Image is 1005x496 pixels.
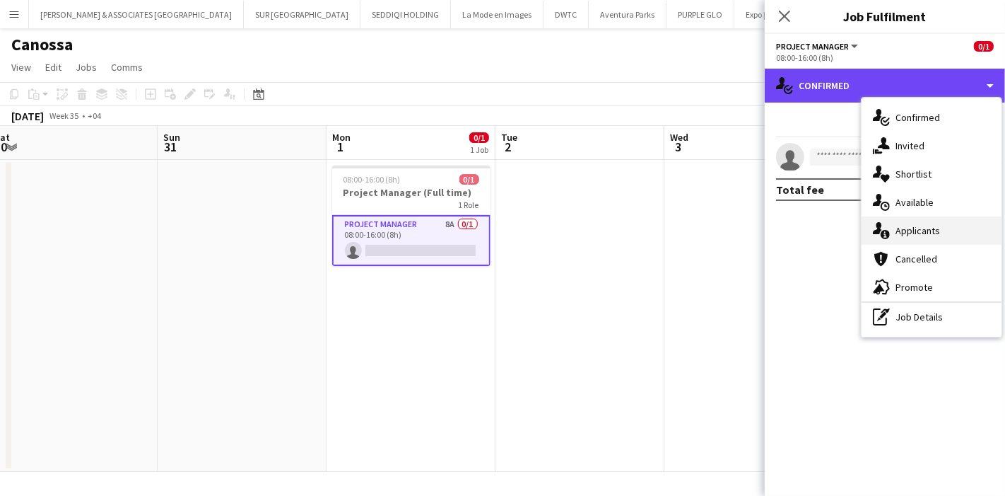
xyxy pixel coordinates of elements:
div: Job Details [862,303,1001,331]
button: SUR [GEOGRAPHIC_DATA] [244,1,360,28]
button: Aventura Parks [589,1,666,28]
a: Jobs [70,58,102,76]
div: [DATE] [11,109,44,123]
span: 0/1 [459,174,479,185]
span: 31 [161,139,180,155]
span: 0/1 [974,41,994,52]
span: Project Manager [776,41,849,52]
div: +04 [88,110,101,121]
app-job-card: 08:00-16:00 (8h)0/1Project Manager (Full time)1 RoleProject Manager8A0/108:00-16:00 (8h) [332,166,490,266]
span: Mon [332,131,351,144]
span: 2 [499,139,517,155]
span: Sun [163,131,180,144]
div: Applicants [862,217,1001,245]
button: DWTC [543,1,589,28]
span: Edit [45,61,61,74]
button: PURPLE GLO [666,1,734,28]
span: Comms [111,61,143,74]
button: Expo [GEOGRAPHIC_DATA] [734,1,853,28]
span: 1 [330,139,351,155]
span: 3 [668,139,688,155]
h1: Canossa [11,34,73,55]
span: 1 Role [459,200,479,210]
h3: Job Fulfilment [765,7,1005,25]
span: 08:00-16:00 (8h) [343,174,401,185]
span: 0/1 [469,132,489,143]
span: Jobs [76,61,97,74]
div: Confirmed [862,103,1001,132]
div: Cancelled [862,245,1001,273]
a: Comms [105,58,148,76]
app-card-role: Project Manager8A0/108:00-16:00 (8h) [332,215,490,266]
a: Edit [40,58,67,76]
button: La Mode en Images [451,1,543,28]
div: Promote [862,273,1001,301]
button: Project Manager [776,41,860,52]
div: 08:00-16:00 (8h) [776,52,994,63]
div: Shortlist [862,160,1001,188]
h3: Project Manager (Full time) [332,186,490,199]
button: [PERSON_NAME] & ASSOCIATES [GEOGRAPHIC_DATA] [29,1,244,28]
div: 1 Job [470,144,488,155]
span: View [11,61,31,74]
div: Invited [862,132,1001,160]
a: View [6,58,37,76]
div: Available [862,188,1001,217]
span: Week 35 [47,110,82,121]
button: SEDDIQI HOLDING [360,1,451,28]
div: Confirmed [765,69,1005,103]
span: Tue [501,131,517,144]
div: Total fee [776,183,824,197]
span: Wed [670,131,688,144]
